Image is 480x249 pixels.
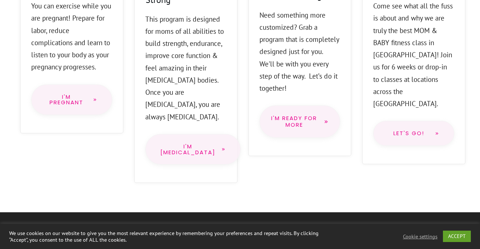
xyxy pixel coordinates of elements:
span: Let's go! [388,130,429,136]
span: I'm [MEDICAL_DATA] [160,144,215,155]
p: Need something more customized? Grab a program that is completely designed just for you. We'll be... [259,9,341,95]
a: I'm [MEDICAL_DATA] [145,134,241,165]
a: ACCEPT [443,231,471,242]
span: I'm Ready for more [271,115,318,128]
div: We use cookies on our website to give you the most relevant experience by remembering your prefer... [9,230,332,243]
a: Let's go! [373,121,454,146]
p: This program is designed for moms of all abilities to build strength, endurance, improve core fun... [145,13,226,123]
a: I'm Pregnant [31,84,112,115]
a: Cookie settings [403,233,437,240]
span: I'm Pregnant [46,94,87,105]
a: I'm Ready for more [259,105,341,138]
